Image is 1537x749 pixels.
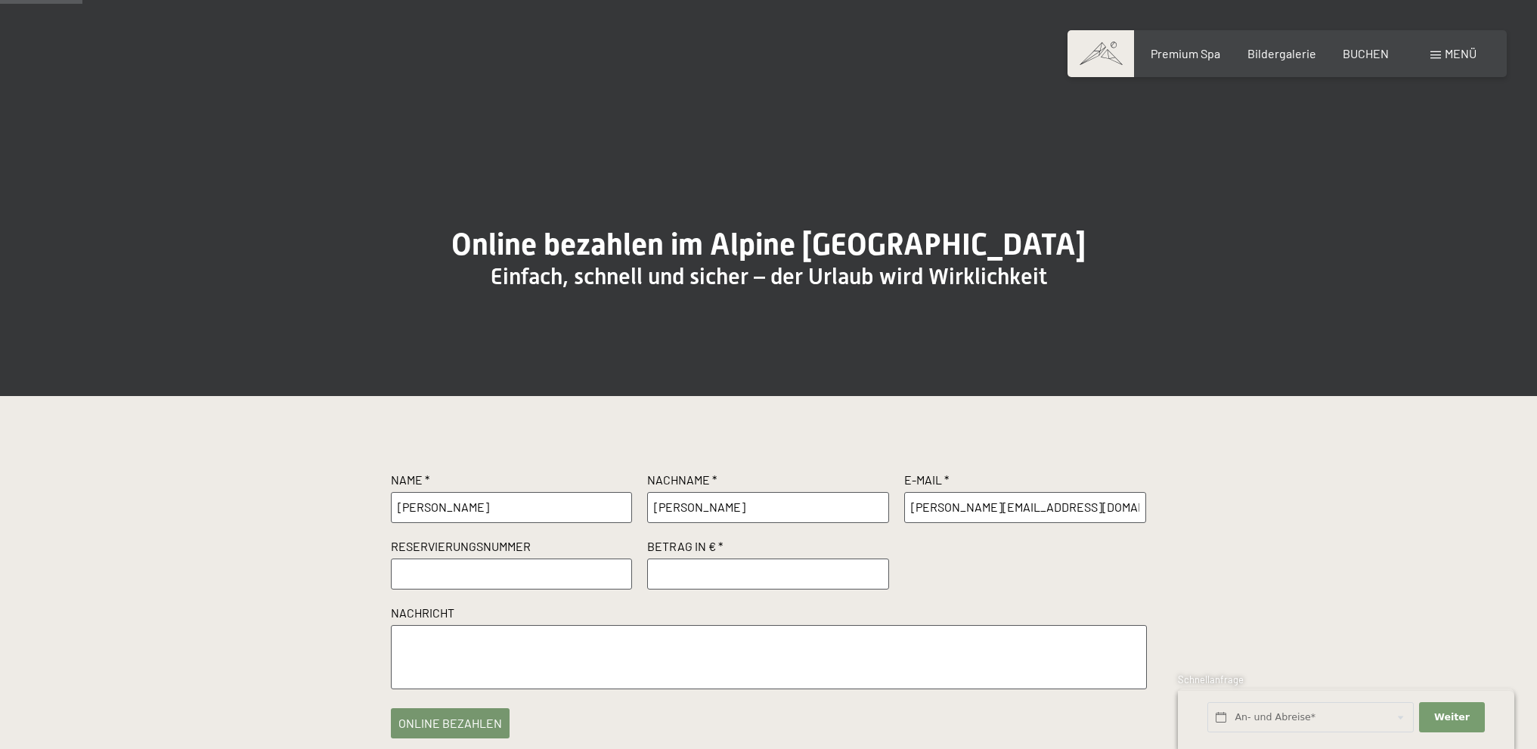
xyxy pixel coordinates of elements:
[391,708,510,738] button: online bezahlen
[647,472,889,492] label: Nachname *
[647,538,889,559] label: Betrag in € *
[904,472,1146,492] label: E-Mail *
[1343,46,1389,60] a: BUCHEN
[391,538,633,559] label: Reservierungsnummer
[1434,710,1470,724] span: Weiter
[1445,46,1477,60] span: Menü
[1247,46,1316,60] a: Bildergalerie
[491,263,1047,289] span: Einfach, schnell und sicher – der Urlaub wird Wirklichkeit
[1178,673,1244,686] span: Schnellanfrage
[451,227,1086,262] span: Online bezahlen im Alpine [GEOGRAPHIC_DATA]
[1151,46,1220,60] a: Premium Spa
[1419,702,1484,733] button: Weiter
[391,472,633,492] label: Name *
[391,605,1147,625] label: Nachricht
